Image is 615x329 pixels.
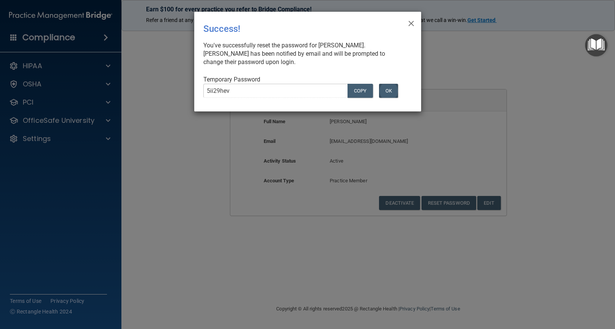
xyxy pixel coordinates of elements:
button: Open Resource Center [585,34,607,56]
span: Temporary Password [203,76,260,83]
button: OK [379,84,398,98]
div: Success! [203,18,381,40]
button: COPY [348,84,373,98]
div: You've successfully reset the password for [PERSON_NAME]. [PERSON_NAME] has been notified by emai... [203,41,406,66]
span: × [408,15,415,30]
